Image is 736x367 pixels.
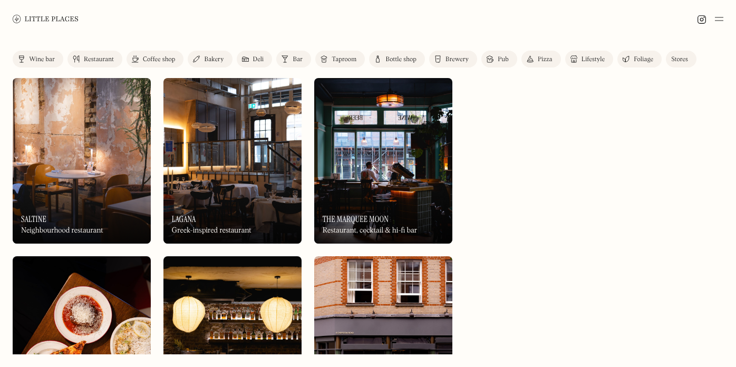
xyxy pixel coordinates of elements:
a: Bottle shop [369,51,425,67]
a: Taproom [315,51,365,67]
a: Coffee shop [127,51,183,67]
h3: Lagana [172,214,196,224]
div: Foliage [634,56,653,63]
div: Deli [253,56,264,63]
div: Greek-inspired restaurant [172,226,251,235]
a: Restaurant [67,51,122,67]
img: Lagana [163,78,302,244]
div: Restaurant, cocktail & hi-fi bar [323,226,418,235]
img: Saltine [13,78,151,244]
h3: Saltine [21,214,46,224]
a: Bakery [188,51,232,67]
a: The Marquee MoonThe Marquee MoonThe Marquee MoonRestaurant, cocktail & hi-fi bar [314,78,452,244]
h3: The Marquee Moon [323,214,389,224]
a: Brewery [429,51,477,67]
div: Taproom [332,56,356,63]
div: Bar [293,56,303,63]
a: LaganaLaganaLaganaGreek-inspired restaurant [163,78,302,244]
a: SaltineSaltineSaltineNeighbourhood restaurant [13,78,151,244]
a: Pub [481,51,517,67]
div: Wine bar [29,56,55,63]
a: Pizza [521,51,561,67]
div: Brewery [446,56,469,63]
a: Bar [276,51,311,67]
a: Lifestyle [565,51,613,67]
a: Wine bar [13,51,63,67]
div: Pizza [538,56,553,63]
a: Foliage [617,51,662,67]
a: Stores [666,51,696,67]
div: Bakery [204,56,224,63]
div: Stores [671,56,688,63]
a: Deli [237,51,273,67]
div: Coffee shop [143,56,175,63]
div: Lifestyle [582,56,605,63]
div: Pub [498,56,509,63]
div: Restaurant [84,56,114,63]
div: Neighbourhood restaurant [21,226,103,235]
img: The Marquee Moon [314,78,452,244]
div: Bottle shop [385,56,417,63]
